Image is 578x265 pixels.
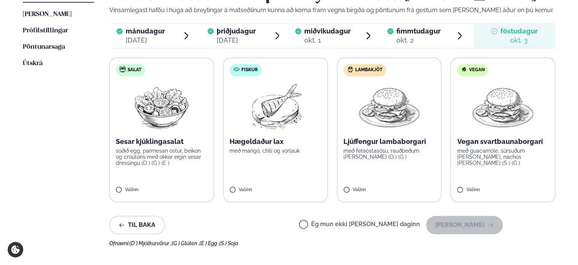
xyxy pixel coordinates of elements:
img: Salad.png [128,82,195,131]
span: miðvikudagur [304,27,351,35]
span: Útskrá [23,60,43,67]
span: Prófílstillingar [23,27,68,34]
span: (S ) Soja [219,240,238,246]
div: Ofnæmi: [109,240,555,246]
img: Hamburger.png [469,82,536,131]
p: Vegan svartbaunaborgari [457,137,549,146]
a: [PERSON_NAME] [23,10,72,19]
p: með guacamole, súrsuðum [PERSON_NAME], nachos [PERSON_NAME] (S ) (G ) [457,148,549,166]
span: [PERSON_NAME] [23,11,72,18]
p: með fetaostasósu, rauðbeðum [PERSON_NAME] (D ) (G ) [343,148,435,160]
img: Vegan.svg [461,66,467,72]
a: Pöntunarsaga [23,43,65,52]
p: með mangó, chilí og vorlauk [230,148,321,154]
img: Hamburger.png [356,82,423,131]
div: okt. 2 [396,36,441,45]
p: Hægeldaður lax [230,137,321,146]
div: okt. 1 [304,36,351,45]
a: Cookie settings [8,242,23,257]
span: (G ) Glúten , [172,240,200,246]
span: mánudagur [126,27,165,35]
img: fish.svg [233,66,240,72]
div: okt. 3 [500,36,538,45]
span: Salat [128,67,141,73]
span: Vegan [469,67,484,73]
img: salad.svg [120,66,126,72]
span: (E ) Egg , [200,240,219,246]
p: Ljúffengur lambaborgari [343,137,435,146]
p: Vinsamlegast hafðu í huga að breytingar á matseðlinum kunna að koma fram vegna birgða og pöntunum... [109,6,555,15]
p: soðið egg, parmesan ostur, beikon og croutons með okkar eigin sesar dressingu (D ) (G ) (E ) [116,148,208,166]
span: þriðjudagur [217,27,256,35]
span: fimmtudagur [396,27,441,35]
span: Lambakjöt [355,67,382,73]
img: Fish.png [242,82,309,131]
img: Lamb.svg [347,66,353,72]
span: (D ) Mjólkurvörur , [129,240,172,246]
div: [DATE] [126,36,165,45]
span: Fiskur [241,67,258,73]
div: [DATE] [217,36,256,45]
a: Útskrá [23,59,43,68]
span: föstudagur [500,27,538,35]
a: Prófílstillingar [23,26,68,35]
button: [PERSON_NAME] [426,216,503,234]
button: Til baka [109,216,165,234]
p: Sesar kjúklingasalat [116,137,208,146]
span: Pöntunarsaga [23,44,65,50]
